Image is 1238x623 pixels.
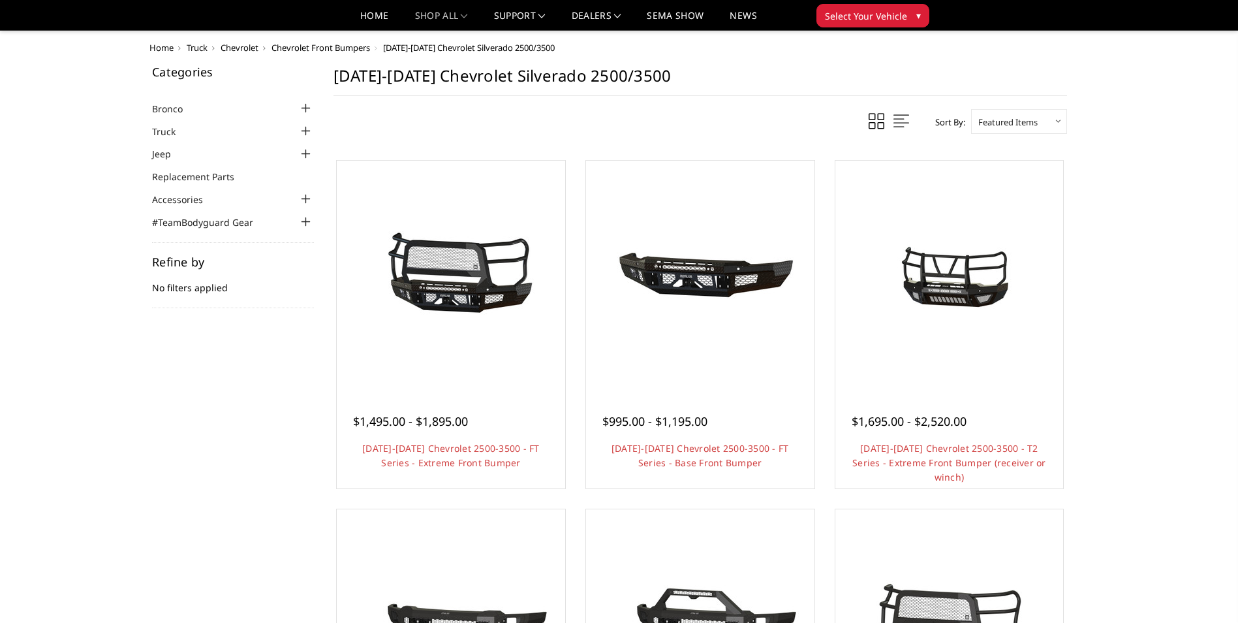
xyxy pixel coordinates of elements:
a: Truck [152,125,192,138]
a: Chevrolet [221,42,258,54]
a: [DATE]-[DATE] Chevrolet 2500-3500 - FT Series - Extreme Front Bumper [362,442,540,469]
span: $1,695.00 - $2,520.00 [852,413,967,429]
a: shop all [415,11,468,30]
a: Accessories [152,193,219,206]
a: [DATE]-[DATE] Chevrolet 2500-3500 - T2 Series - Extreme Front Bumper (receiver or winch) [852,442,1046,483]
a: 2024-2026 Chevrolet 2500-3500 - FT Series - Extreme Front Bumper 2024-2026 Chevrolet 2500-3500 - ... [340,164,562,386]
a: News [730,11,756,30]
span: Select Your Vehicle [825,9,907,23]
h5: Refine by [152,256,314,268]
a: Dealers [572,11,621,30]
a: [DATE]-[DATE] Chevrolet 2500-3500 - FT Series - Base Front Bumper [611,442,789,469]
h1: [DATE]-[DATE] Chevrolet Silverado 2500/3500 [333,66,1067,96]
h5: Categories [152,66,314,78]
button: Select Your Vehicle [816,4,929,27]
a: Bronco [152,102,199,116]
span: $1,495.00 - $1,895.00 [353,413,468,429]
a: Replacement Parts [152,170,251,184]
a: SEMA Show [647,11,704,30]
span: [DATE]-[DATE] Chevrolet Silverado 2500/3500 [383,42,555,54]
a: 2024-2025 Chevrolet 2500-3500 - FT Series - Base Front Bumper 2024-2025 Chevrolet 2500-3500 - FT ... [589,164,811,386]
a: Jeep [152,147,187,161]
a: Truck [187,42,208,54]
a: Support [494,11,546,30]
label: Sort By: [928,112,965,132]
a: Home [149,42,174,54]
span: ▾ [916,8,921,22]
span: $995.00 - $1,195.00 [602,413,707,429]
a: Chevrolet Front Bumpers [271,42,370,54]
a: #TeamBodyguard Gear [152,216,270,229]
a: Home [360,11,388,30]
div: No filters applied [152,256,314,308]
a: 2024-2026 Chevrolet 2500-3500 - T2 Series - Extreme Front Bumper (receiver or winch) 2024-2026 Ch... [839,164,1060,386]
